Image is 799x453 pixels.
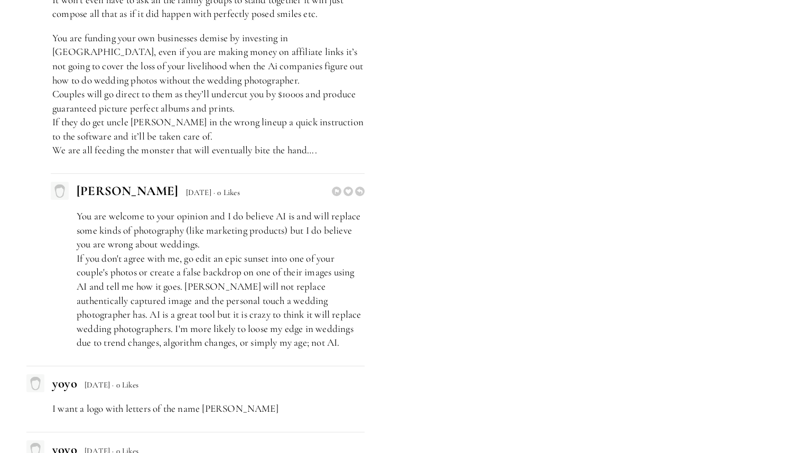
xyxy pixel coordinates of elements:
[112,380,138,390] span: · 0 Likes
[52,31,365,158] p: You are funding your own businesses demise by investing in [GEOGRAPHIC_DATA], even if you are mak...
[85,380,110,390] span: [DATE]
[332,187,341,196] span: Report
[213,188,240,197] span: · 0 Likes
[77,209,365,350] p: You are welcome to your opinion and I do believe AI is and will replace some kinds of photography...
[52,375,77,391] span: yoyo
[52,402,365,416] p: I want a logo with letters of the name [PERSON_NAME]
[186,188,211,197] span: [DATE]
[343,187,353,196] span: Like
[355,187,365,196] span: Reply
[77,183,178,199] span: [PERSON_NAME]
